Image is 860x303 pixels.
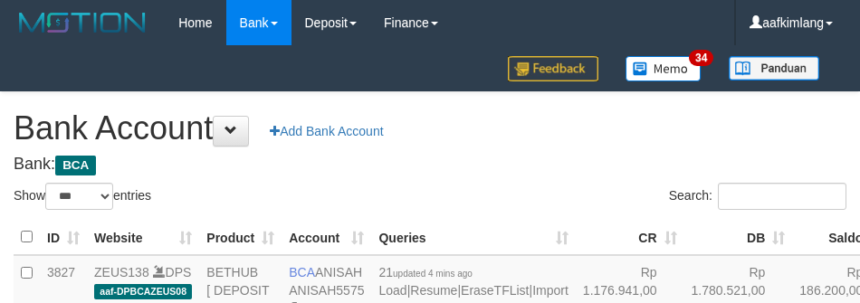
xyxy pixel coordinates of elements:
a: EraseTFList [461,283,529,298]
a: ZEUS138 [94,265,149,279]
th: Queries: activate to sort column ascending [371,220,575,255]
a: Resume [410,283,457,298]
img: Feedback.jpg [508,56,598,81]
input: Search: [718,183,846,210]
span: BCA [55,156,96,175]
span: aaf-DPBCAZEUS08 [94,284,192,299]
th: Product: activate to sort column ascending [199,220,282,255]
label: Search: [669,183,846,210]
img: panduan.png [729,56,819,80]
span: updated 4 mins ago [393,269,473,279]
th: ID: activate to sort column ascending [40,220,87,255]
img: MOTION_logo.png [14,9,151,36]
th: DB: activate to sort column ascending [684,220,793,255]
a: Add Bank Account [258,116,395,147]
label: Show entries [14,183,151,210]
select: Showentries [45,183,113,210]
h1: Bank Account [14,110,846,147]
span: 34 [689,50,713,66]
a: 34 [612,45,715,91]
a: ANISAH5575 [289,283,364,298]
th: CR: activate to sort column ascending [576,220,684,255]
h4: Bank: [14,156,846,174]
a: Load [378,283,406,298]
span: 21 [378,265,472,279]
span: BCA [289,265,315,279]
th: Account: activate to sort column ascending [282,220,371,255]
img: Button%20Memo.svg [626,56,702,81]
th: Website: activate to sort column ascending [87,220,199,255]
